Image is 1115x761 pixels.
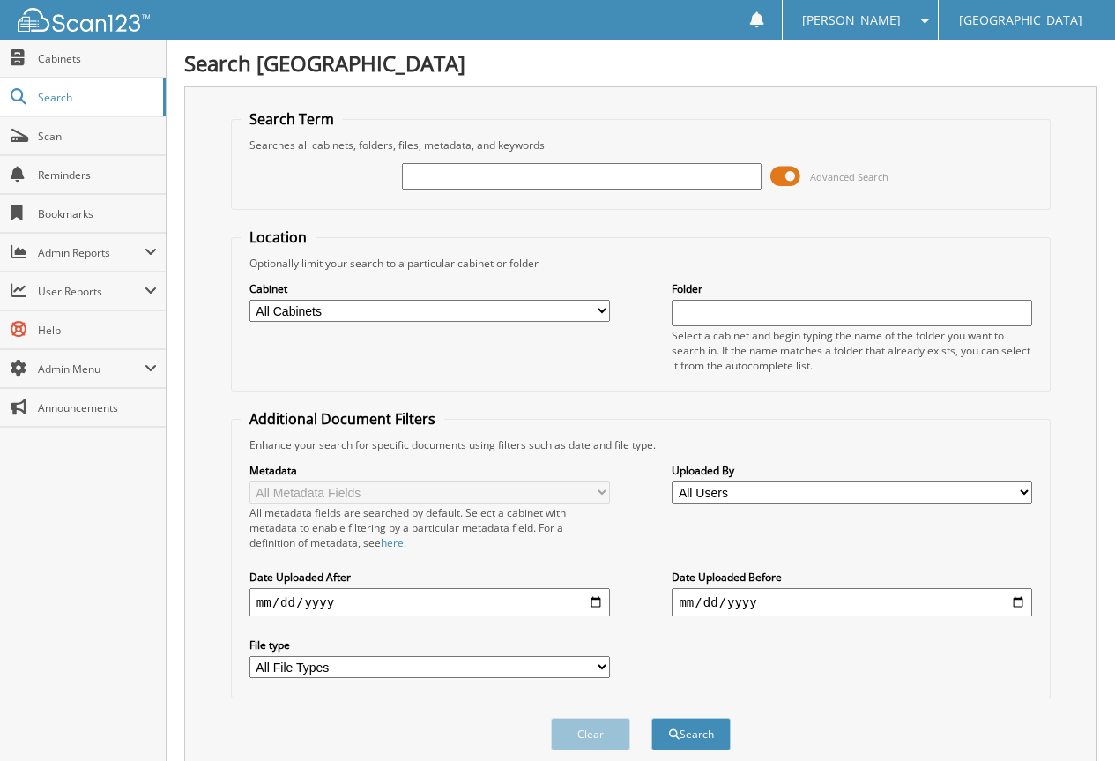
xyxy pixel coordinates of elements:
[672,570,1032,585] label: Date Uploaded Before
[38,284,145,299] span: User Reports
[249,463,610,478] label: Metadata
[38,129,157,144] span: Scan
[38,168,157,183] span: Reminders
[249,505,610,550] div: All metadata fields are searched by default. Select a cabinet with metadata to enable filtering b...
[249,638,610,653] label: File type
[18,8,150,32] img: scan123-logo-white.svg
[241,256,1041,271] div: Optionally limit your search to a particular cabinet or folder
[38,400,157,415] span: Announcements
[672,463,1032,478] label: Uploaded By
[38,206,157,221] span: Bookmarks
[802,15,901,26] span: [PERSON_NAME]
[241,437,1041,452] div: Enhance your search for specific documents using filters such as date and file type.
[959,15,1082,26] span: [GEOGRAPHIC_DATA]
[38,245,145,260] span: Admin Reports
[38,323,157,338] span: Help
[241,409,444,429] legend: Additional Document Filters
[241,138,1041,153] div: Searches all cabinets, folders, files, metadata, and keywords
[184,48,1097,78] h1: Search [GEOGRAPHIC_DATA]
[249,588,610,616] input: start
[38,51,157,66] span: Cabinets
[38,362,145,377] span: Admin Menu
[551,718,630,750] button: Clear
[672,281,1032,296] label: Folder
[672,328,1032,373] div: Select a cabinet and begin typing the name of the folder you want to search in. If the name match...
[241,109,343,129] legend: Search Term
[249,281,610,296] label: Cabinet
[38,90,154,105] span: Search
[241,228,316,247] legend: Location
[651,718,731,750] button: Search
[249,570,610,585] label: Date Uploaded After
[810,170,888,183] span: Advanced Search
[381,535,404,550] a: here
[672,588,1032,616] input: end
